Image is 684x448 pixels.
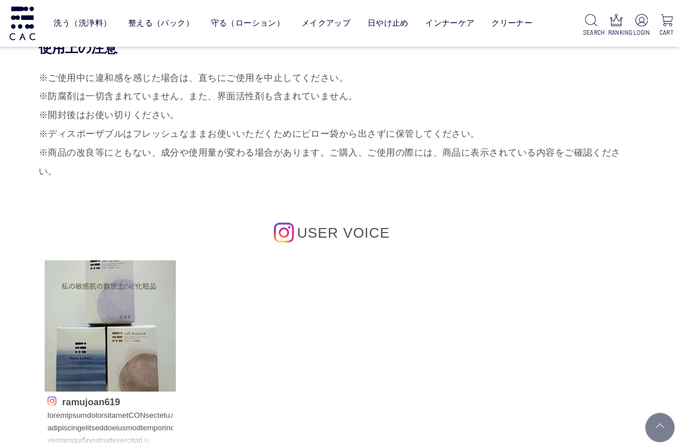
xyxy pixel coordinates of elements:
[66,398,188,435] p: loremipsumdolorsitametCONsectetu♪ adipiscingelitseddoeiusmodtemporincididuntutLABoreetdolorema4al...
[57,39,627,55] div: 使用上の注意
[497,9,537,36] a: クリーナー
[610,14,626,36] a: RANKING
[659,14,675,36] a: CART
[224,9,296,36] a: 守る（ローション）
[591,438,624,447] span: ※PR含む
[66,384,188,396] p: ramujoan619
[144,9,207,36] a: 整える（パック）
[72,9,128,36] a: 洗う（洗浄料）
[586,27,601,36] p: SEARCH
[57,67,627,176] div: ※ご使用中に違和感を感じた場合は、直ちにご使用を中止してください。 ※防腐剤は一切含まれていません。また、界面活性剤も含まれていません。 ※開封後はお使い切りください。 ※ディスポーザブルはフレ...
[286,217,305,236] img: インスタグラムのロゴ
[586,14,601,36] a: SEARCH
[63,253,190,381] img: Photo by ramujoan619
[27,6,55,39] img: logo
[312,9,360,36] a: メイクアップ
[659,27,675,36] p: CART
[635,27,650,36] p: LOGIN
[635,14,650,36] a: LOGIN
[308,219,398,234] span: USER VOICE
[433,9,481,36] a: インナーケア
[376,9,416,36] a: 日やけ止め
[610,27,626,36] p: RANKING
